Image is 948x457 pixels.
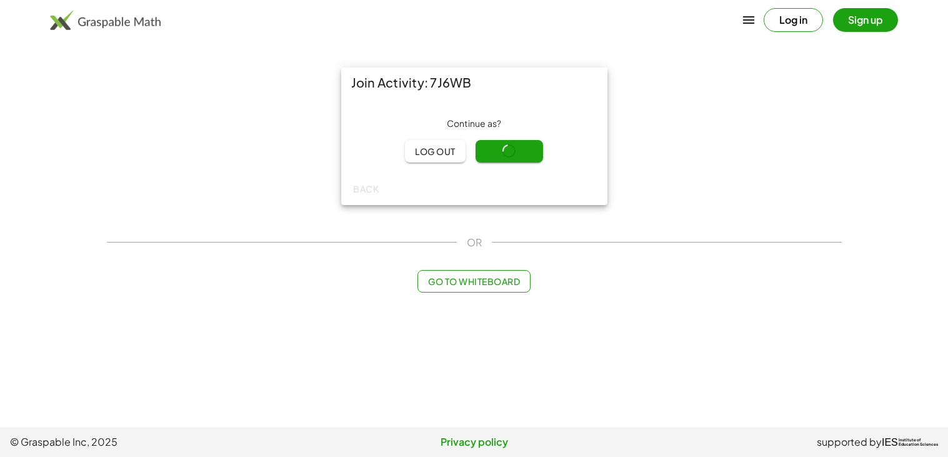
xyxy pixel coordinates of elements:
span: © Graspable Inc, 2025 [10,434,319,449]
span: Go to Whiteboard [428,276,520,287]
span: Log out [415,146,456,157]
a: Privacy policy [319,434,629,449]
a: IESInstitute ofEducation Sciences [882,434,938,449]
button: Log out [405,140,466,163]
button: Log in [764,8,823,32]
span: OR [467,235,482,250]
span: Institute of Education Sciences [899,438,938,447]
div: Continue as ? [351,118,597,130]
span: IES [882,436,898,448]
div: Join Activity: 7J6WB [341,68,607,98]
button: Sign up [833,8,898,32]
button: Go to Whiteboard [417,270,531,293]
span: supported by [817,434,882,449]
